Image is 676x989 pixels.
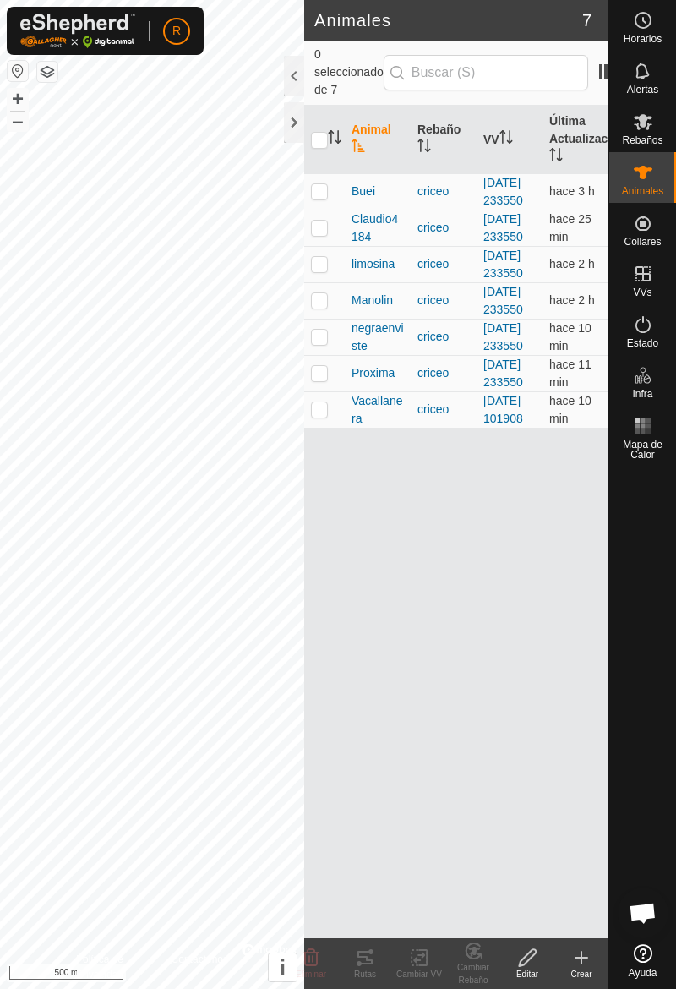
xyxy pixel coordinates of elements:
[417,364,470,382] div: criceo
[37,62,57,82] button: Capas del Mapa
[627,338,658,348] span: Estado
[314,46,384,99] span: 0 seleccionado de 7
[417,141,431,155] p-sorticon: Activar para ordenar
[483,212,523,243] a: [DATE] 233550
[609,937,676,985] a: Ayuda
[314,10,582,30] h2: Animales
[542,106,608,174] th: Última Actualización
[352,255,395,273] span: limosina
[280,956,286,979] span: i
[296,970,326,979] span: Eliminar
[417,183,470,200] div: criceo
[483,358,523,389] a: [DATE] 233550
[613,440,672,460] span: Mapa de Calor
[352,210,404,246] span: Claudio4184
[624,237,661,247] span: Collares
[8,111,28,131] button: –
[477,106,542,174] th: VV
[172,952,228,982] a: Contáctenos
[352,292,393,309] span: Manolin
[632,389,652,399] span: Infra
[549,321,591,352] span: 22 sept 2025, 20:16
[345,106,411,174] th: Animal
[392,968,446,981] div: Cambiar VV
[624,34,662,44] span: Horarios
[549,293,595,307] span: 22 sept 2025, 18:01
[627,85,658,95] span: Alertas
[618,888,668,938] div: Chat abierto
[417,328,470,346] div: criceo
[446,961,500,986] div: Cambiar Rebaño
[549,257,595,270] span: 22 sept 2025, 17:46
[417,401,470,418] div: criceo
[633,287,651,298] span: VVs
[483,321,523,352] a: [DATE] 233550
[483,285,523,316] a: [DATE] 233550
[549,394,591,425] span: 22 sept 2025, 20:16
[20,14,135,48] img: Logo Gallagher
[338,968,392,981] div: Rutas
[554,968,608,981] div: Crear
[352,392,404,428] span: Vacallanera
[417,219,470,237] div: criceo
[352,141,365,155] p-sorticon: Activar para ordenar
[622,186,663,196] span: Animales
[629,968,657,978] span: Ayuda
[499,133,513,146] p-sorticon: Activar para ordenar
[328,133,341,146] p-sorticon: Activar para ordenar
[483,249,523,280] a: [DATE] 233550
[8,89,28,109] button: +
[417,292,470,309] div: criceo
[76,952,151,982] a: Política de Privacidad
[8,61,28,81] button: Restablecer Mapa
[483,394,523,425] a: [DATE] 101908
[483,176,523,207] a: [DATE] 233550
[582,8,591,33] span: 7
[622,135,662,145] span: Rebaños
[417,255,470,273] div: criceo
[411,106,477,174] th: Rebaño
[549,358,591,389] span: 22 sept 2025, 20:16
[549,150,563,164] p-sorticon: Activar para ordenar
[500,968,554,981] div: Editar
[384,55,588,90] input: Buscar (S)
[549,184,595,198] span: 22 sept 2025, 17:01
[352,364,395,382] span: Proxima
[172,22,181,40] span: R
[549,212,591,243] span: 22 sept 2025, 20:01
[269,953,297,981] button: i
[352,183,375,200] span: Buei
[352,320,404,355] span: negraenviste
